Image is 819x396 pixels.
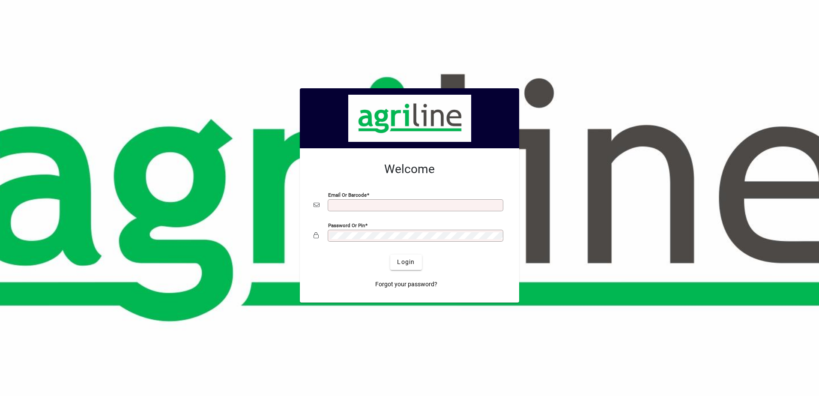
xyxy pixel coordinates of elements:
[390,255,421,270] button: Login
[328,192,367,198] mat-label: Email or Barcode
[372,277,441,292] a: Forgot your password?
[328,222,365,228] mat-label: Password or Pin
[397,258,415,267] span: Login
[314,162,505,177] h2: Welcome
[375,280,437,289] span: Forgot your password?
